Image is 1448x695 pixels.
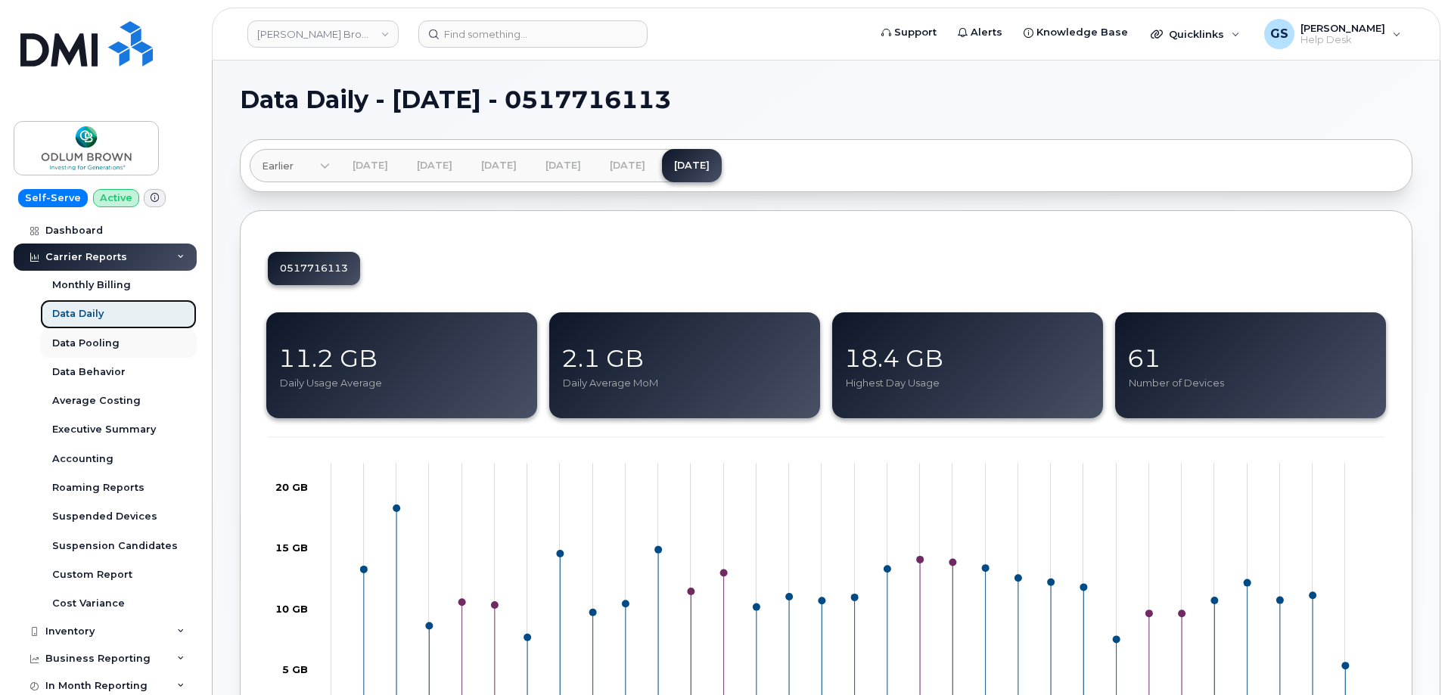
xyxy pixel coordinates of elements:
[844,376,1094,390] div: Highest Day Usage
[662,149,722,182] a: [DATE]
[262,159,294,173] span: Earlier
[278,341,528,376] div: 11.2 GB
[275,603,308,615] g: undefined GB
[275,603,308,615] tspan: 10 GB
[469,149,529,182] a: [DATE]
[561,341,811,376] div: 2.1 GB
[844,341,1094,376] div: 18.4 GB
[275,541,308,554] g: undefined GB
[282,663,308,675] tspan: 5 GB
[340,149,400,182] a: [DATE]
[1127,376,1377,390] div: Number of Devices
[275,541,308,554] tspan: 15 GB
[405,149,465,182] a: [DATE]
[250,149,330,182] a: Earlier
[561,376,811,390] div: Daily Average MoM
[282,663,308,675] g: undefined GB
[598,149,657,182] a: [DATE]
[240,88,671,111] span: Data Daily - [DATE] - 0517716113
[278,376,528,390] div: Daily Usage Average
[275,481,308,493] g: undefined GB
[533,149,593,182] a: [DATE]
[275,481,308,493] tspan: 20 GB
[1127,341,1377,376] div: 61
